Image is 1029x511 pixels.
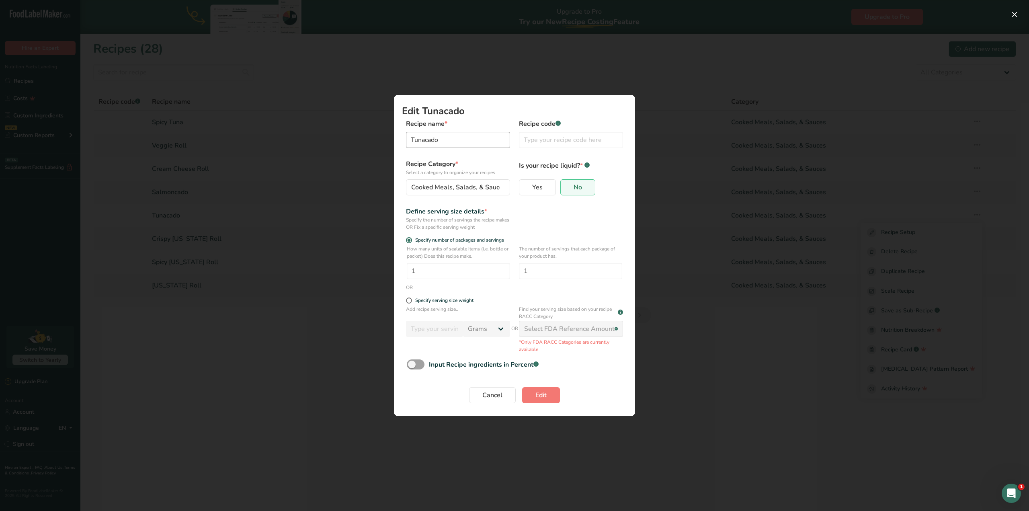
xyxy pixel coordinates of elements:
input: Type your recipe name here [406,132,510,148]
iframe: Intercom live chat [1002,484,1021,503]
span: Edit [535,390,547,400]
input: Type your recipe code here [519,132,623,148]
span: 1 [1018,484,1025,490]
p: Add recipe serving size.. [406,306,510,318]
button: Cancel [469,387,516,403]
p: How many units of sealable items (i.e. bottle or packet) Does this recipe make. [407,245,510,260]
span: Cancel [482,390,502,400]
p: Find your serving size based on your recipe RACC Category [519,306,616,320]
button: Cooked Meals, Salads, & Sauces [406,179,510,195]
label: Recipe code [519,119,623,129]
span: Specify number of packages and servings [412,237,504,243]
div: Define serving size details [406,207,510,216]
p: Select a category to organize your recipes [406,169,510,176]
button: Edit [522,387,560,403]
div: Select FDA Reference Amount [524,324,615,334]
div: Specify serving size weight [415,298,474,304]
span: Cooked Meals, Salads, & Sauces [411,183,506,192]
div: OR [406,284,413,291]
div: Input Recipe ingredients in Percent [429,360,539,369]
span: OR [511,318,518,353]
span: No [574,183,582,191]
label: Recipe name [406,119,510,129]
p: Is your recipe liquid? [519,159,623,170]
label: Recipe Category [406,159,510,176]
input: Type your serving size here [406,321,463,337]
span: Yes [532,183,543,191]
p: *Only FDA RACC Categories are currently available [519,339,623,353]
h1: Edit Tunacado [402,106,627,116]
p: The number of servings that each package of your product has. [519,245,622,260]
div: Specify the number of servings the recipe makes OR Fix a specific serving weight [406,216,510,231]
